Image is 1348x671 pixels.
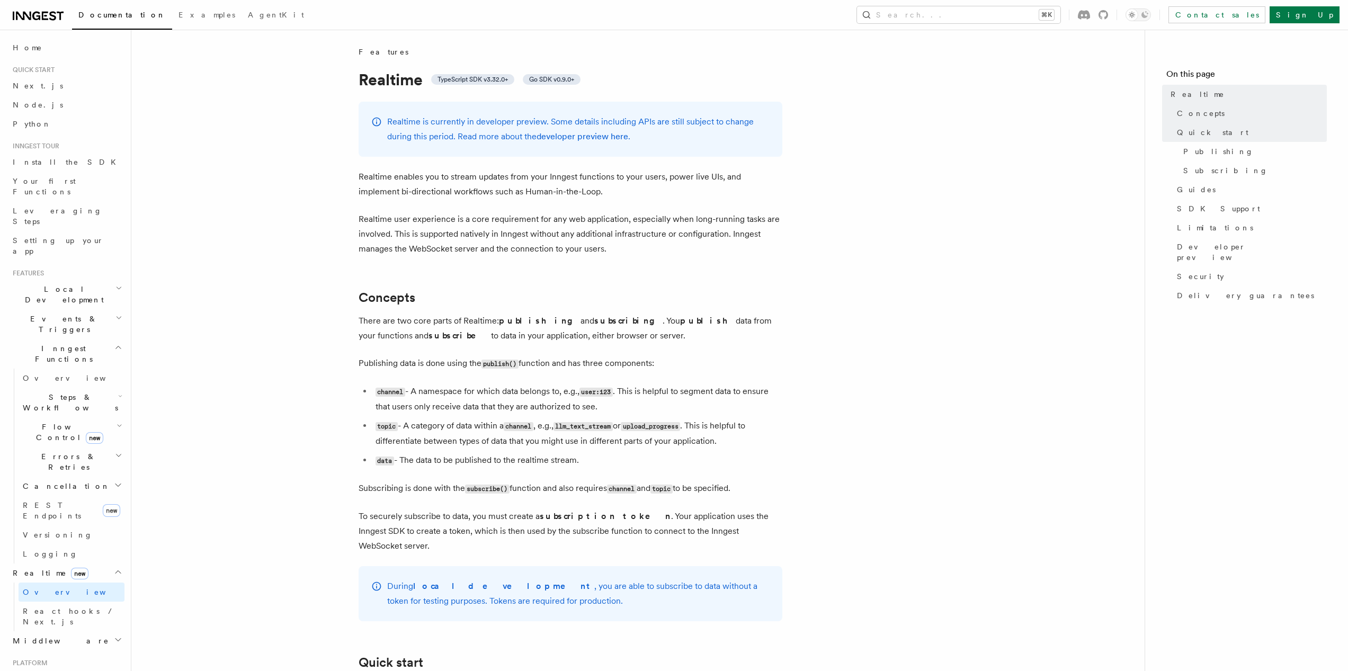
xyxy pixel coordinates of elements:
a: Examples [172,3,242,29]
a: Contact sales [1168,6,1265,23]
a: Security [1173,267,1327,286]
a: Developer preview [1173,237,1327,267]
span: Setting up your app [13,236,104,255]
button: Search...⌘K [857,6,1060,23]
span: Logging [23,550,78,558]
h4: On this page [1166,68,1327,85]
p: Subscribing is done with the function and also requires and to be specified. [359,481,782,496]
span: Inngest Functions [8,343,114,364]
a: Next.js [8,76,124,95]
span: Middleware [8,636,109,646]
span: Realtime [8,568,88,578]
a: Delivery guarantees [1173,286,1327,305]
button: Middleware [8,631,124,650]
button: Local Development [8,280,124,309]
a: Your first Functions [8,172,124,201]
div: Inngest Functions [8,369,124,563]
button: Flow Controlnew [19,417,124,447]
button: Errors & Retries [19,447,124,477]
a: Install the SDK [8,153,124,172]
strong: subscribe [428,330,491,341]
a: Leveraging Steps [8,201,124,231]
span: new [103,504,120,517]
span: TypeScript SDK v3.32.0+ [438,75,508,84]
strong: subscription token [540,511,671,521]
a: Limitations [1173,218,1327,237]
p: Realtime is currently in developer preview. Some details including APIs are still subject to chan... [387,114,770,144]
p: There are two core parts of Realtime: and . You data from your functions and to data in your appl... [359,314,782,343]
p: Publishing data is done using the function and has three components: [359,356,782,371]
span: Quick start [1177,127,1248,138]
li: - A category of data within a , e.g., or . This is helpful to differentiate between types of data... [372,418,782,449]
a: AgentKit [242,3,310,29]
a: Publishing [1179,142,1327,161]
a: Sign Up [1270,6,1340,23]
code: topic [650,485,673,494]
span: Quick start [8,66,55,74]
span: Guides [1177,184,1216,195]
a: Versioning [19,525,124,544]
strong: publishing [499,316,581,326]
button: Events & Triggers [8,309,124,339]
span: Subscribing [1183,165,1268,176]
span: Overview [23,374,132,382]
a: REST Endpointsnew [19,496,124,525]
button: Realtimenew [8,563,124,583]
span: Next.js [13,82,63,90]
code: data [376,457,394,466]
code: llm_text_stream [554,422,613,431]
code: user:123 [579,388,613,397]
span: Install the SDK [13,158,122,166]
span: Steps & Workflows [19,392,118,413]
a: Overview [19,369,124,388]
span: Developer preview [1177,241,1327,263]
button: Toggle dark mode [1126,8,1151,21]
a: React hooks / Next.js [19,602,124,631]
span: Delivery guarantees [1177,290,1314,301]
span: SDK Support [1177,203,1260,214]
span: Overview [23,588,132,596]
code: channel [376,388,405,397]
span: REST Endpoints [23,501,81,520]
span: Inngest tour [8,142,59,150]
p: To securely subscribe to data, you must create a . Your application uses the Inngest SDK to creat... [359,509,782,553]
kbd: ⌘K [1039,10,1054,20]
code: channel [607,485,637,494]
code: publish() [481,360,519,369]
span: Features [8,269,44,278]
a: Realtime [1166,85,1327,104]
button: Steps & Workflows [19,388,124,417]
span: Concepts [1177,108,1225,119]
li: - The data to be published to the realtime stream. [372,453,782,468]
button: Inngest Functions [8,339,124,369]
span: Errors & Retries [19,451,115,472]
span: Realtime [1171,89,1225,100]
code: subscribe() [465,485,510,494]
span: Platform [8,659,48,667]
span: Home [13,42,42,53]
span: Examples [178,11,235,19]
h1: Realtime [359,70,782,89]
span: Documentation [78,11,166,19]
p: During , you are able to subscribe to data without a token for testing purposes. Tokens are requi... [387,579,770,609]
span: Go SDK v0.9.0+ [529,75,574,84]
span: Cancellation [19,481,110,491]
span: Python [13,120,51,128]
span: Security [1177,271,1224,282]
div: Realtimenew [8,583,124,631]
span: Local Development [8,284,115,305]
code: upload_progress [621,422,680,431]
a: Subscribing [1179,161,1327,180]
a: Quick start [359,655,423,670]
strong: local development [413,581,594,591]
span: React hooks / Next.js [23,607,117,626]
code: channel [504,422,533,431]
span: Publishing [1183,146,1254,157]
span: Node.js [13,101,63,109]
a: Guides [1173,180,1327,199]
a: SDK Support [1173,199,1327,218]
strong: publish [680,316,736,326]
a: Home [8,38,124,57]
li: - A namespace for which data belongs to, e.g., . This is helpful to segment data to ensure that u... [372,384,782,414]
button: Cancellation [19,477,124,496]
